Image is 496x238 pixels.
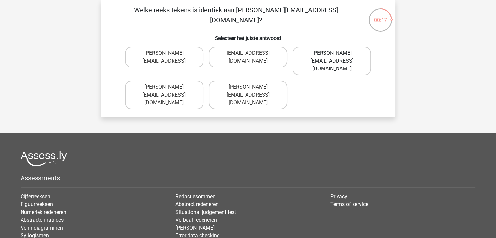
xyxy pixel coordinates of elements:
a: Terms of service [330,201,368,207]
label: [PERSON_NAME][EMAIL_ADDRESS][DOMAIN_NAME] [125,81,203,109]
p: Welke reeks tekens is identiek aan [PERSON_NAME][EMAIL_ADDRESS][DOMAIN_NAME]? [112,5,360,25]
a: [PERSON_NAME] [175,225,215,231]
a: Situational judgement test [175,209,236,215]
a: Cijferreeksen [21,193,50,200]
label: [PERSON_NAME][EMAIL_ADDRESS] [125,47,203,67]
h5: Assessments [21,174,475,182]
img: Assessly logo [21,151,67,166]
a: Venn diagrammen [21,225,63,231]
label: [EMAIL_ADDRESS][DOMAIN_NAME] [209,47,287,67]
a: Redactiesommen [175,193,216,200]
a: Privacy [330,193,347,200]
label: [PERSON_NAME][EMAIL_ADDRESS][DOMAIN_NAME] [209,81,287,109]
div: 00:17 [368,8,393,24]
a: Verbaal redeneren [175,217,217,223]
a: Abstract redeneren [175,201,218,207]
label: [PERSON_NAME][EMAIL_ADDRESS][DOMAIN_NAME] [293,47,371,75]
a: Numeriek redeneren [21,209,66,215]
h6: Selecteer het juiste antwoord [112,30,385,41]
a: Abstracte matrices [21,217,64,223]
a: Figuurreeksen [21,201,53,207]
